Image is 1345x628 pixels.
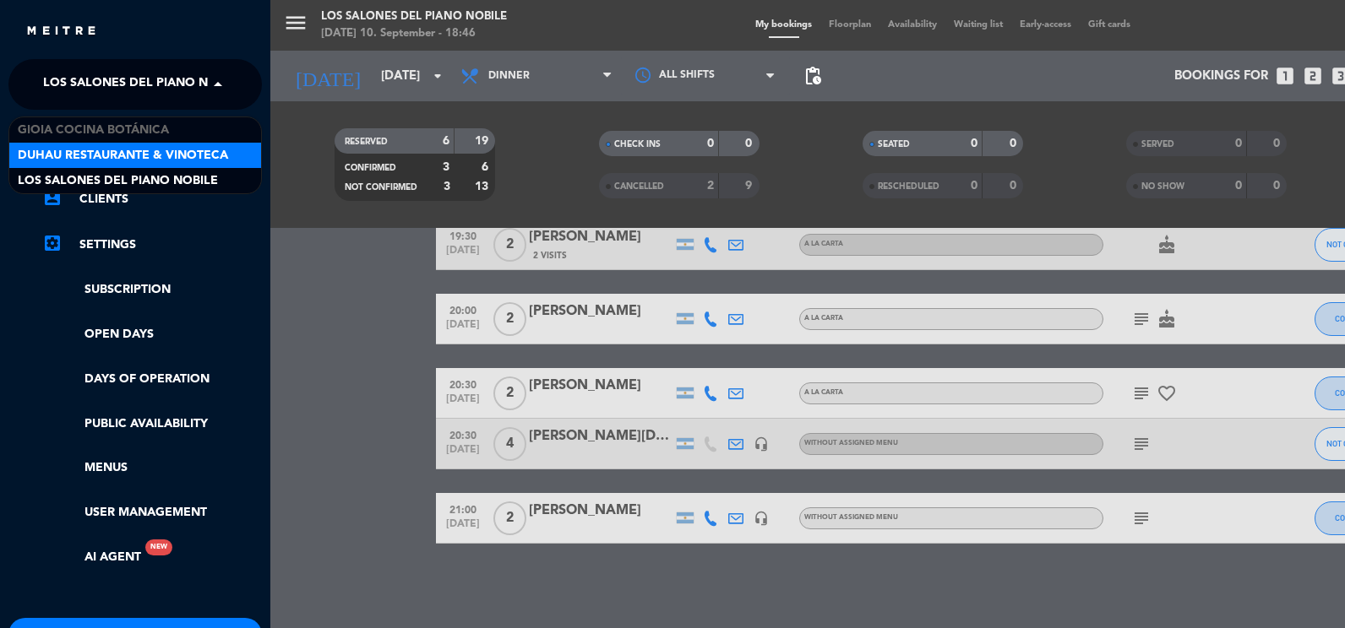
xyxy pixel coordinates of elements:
a: AI AgentNew [42,548,141,567]
a: Settings [42,235,262,255]
span: pending_actions [803,66,823,86]
img: MEITRE [25,25,97,38]
a: Open Days [42,325,262,344]
a: User Management [42,503,262,522]
a: Subscription [42,280,262,300]
div: New [145,539,172,555]
i: settings_applications [42,233,63,253]
a: Public availability [42,414,262,434]
span: Gioia Cocina Botánica [18,121,169,140]
a: Menus [42,458,262,478]
i: account_box [42,187,63,208]
span: Los Salones del Piano Nobile [43,67,243,102]
span: Duhau Restaurante & Vinoteca [18,146,228,165]
a: Days of operation [42,370,262,389]
a: account_boxClients [42,189,262,209]
span: Los Salones del Piano Nobile [18,171,218,191]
